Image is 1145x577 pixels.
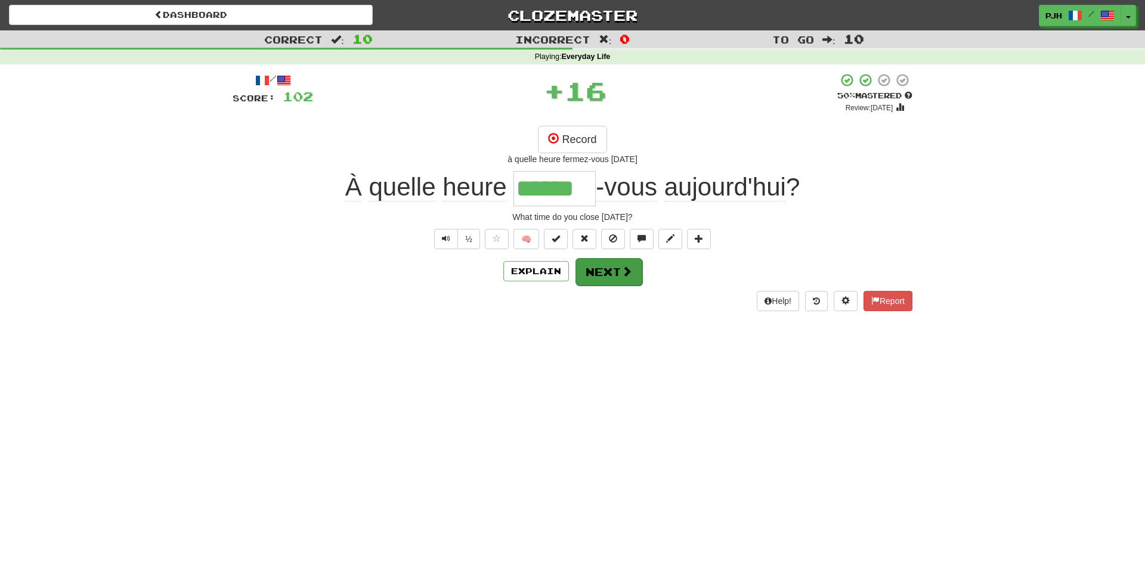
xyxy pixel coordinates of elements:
[864,291,912,311] button: Report
[9,5,373,25] a: Dashboard
[538,126,606,153] button: Record
[837,91,912,101] div: Mastered
[544,73,565,108] span: +
[233,73,313,88] div: /
[442,173,506,201] span: heure
[757,291,799,311] button: Help!
[805,291,828,311] button: Round history (alt+y)
[572,229,596,249] button: Reset to 0% Mastered (alt+r)
[1045,10,1062,21] span: pjh
[432,229,480,249] div: Text-to-speech controls
[599,35,612,45] span: :
[457,229,480,249] button: ½
[233,211,912,223] div: What time do you close [DATE]?
[503,261,569,281] button: Explain
[283,89,313,104] span: 102
[565,76,606,106] span: 16
[596,173,800,201] span: ?
[1039,5,1121,26] a: pjh /
[513,229,539,249] button: 🧠
[352,32,373,46] span: 10
[837,91,855,100] span: 50 %
[846,104,893,112] small: Review: [DATE]
[485,229,509,249] button: Favorite sentence (alt+f)
[264,33,323,45] span: Correct
[515,33,590,45] span: Incorrect
[1088,10,1094,18] span: /
[596,173,657,201] span: -vous
[233,153,912,165] div: à quelle heure fermez-vous [DATE]
[630,229,654,249] button: Discuss sentence (alt+u)
[687,229,711,249] button: Add to collection (alt+a)
[601,229,625,249] button: Ignore sentence (alt+i)
[434,229,458,249] button: Play sentence audio (ctl+space)
[772,33,814,45] span: To go
[331,35,344,45] span: :
[620,32,630,46] span: 0
[575,258,642,286] button: Next
[391,5,754,26] a: Clozemaster
[369,173,435,201] span: quelle
[664,173,786,201] span: aujourd'hui
[345,173,362,201] span: À
[658,229,682,249] button: Edit sentence (alt+d)
[544,229,568,249] button: Set this sentence to 100% Mastered (alt+m)
[822,35,835,45] span: :
[561,52,610,61] strong: Everyday Life
[233,93,276,103] span: Score:
[844,32,864,46] span: 10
